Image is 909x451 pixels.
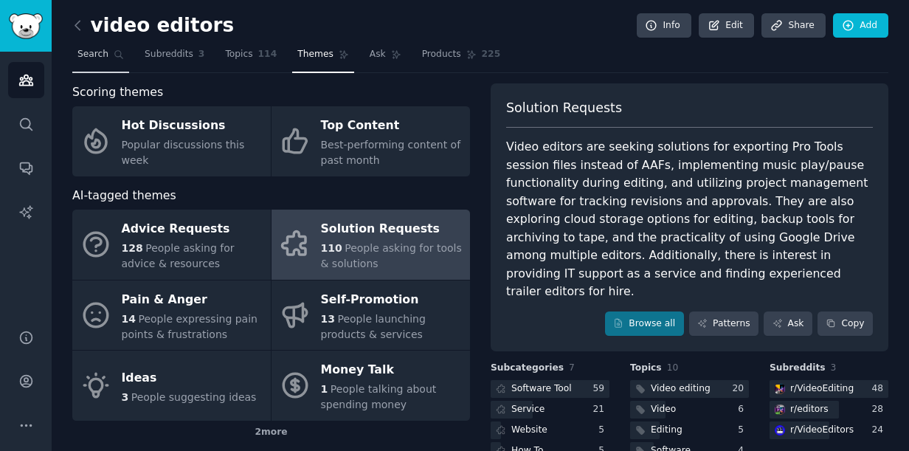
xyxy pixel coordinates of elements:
span: People launching products & services [321,313,426,340]
div: Money Talk [321,359,463,382]
div: Video [651,403,676,416]
span: Popular discussions this week [122,139,245,166]
div: r/ editors [790,403,829,416]
img: VideoEditing [775,384,785,394]
span: 3 [198,48,205,61]
a: Topics114 [220,43,282,73]
div: 59 [592,382,609,396]
div: Service [511,403,545,416]
div: Advice Requests [122,218,263,241]
div: Website [511,424,547,437]
a: Ask [764,311,812,337]
span: 225 [482,48,501,61]
span: AI-tagged themes [72,187,176,205]
div: 48 [871,382,888,396]
span: Solution Requests [506,99,622,117]
span: People asking for advice & resources [122,242,235,269]
span: Topics [225,48,252,61]
img: GummySearch logo [9,13,43,39]
div: 21 [592,403,609,416]
span: Subcategories [491,362,564,375]
a: Search [72,43,129,73]
div: 5 [598,424,609,437]
a: Website5 [491,421,609,440]
a: Themes [292,43,354,73]
span: Scoring themes [72,83,163,102]
div: Ideas [122,366,257,390]
img: editors [775,404,785,415]
a: Ask [364,43,407,73]
a: Edit [699,13,754,38]
a: VideoEditingr/VideoEditing48 [770,380,888,399]
h2: video editors [72,14,234,38]
span: 1 [321,383,328,395]
a: Service21 [491,401,609,419]
button: Copy [818,311,873,337]
div: Pain & Anger [122,288,263,311]
span: 3 [122,391,129,403]
span: Ask [370,48,386,61]
span: 3 [831,362,837,373]
a: Self-Promotion13People launching products & services [272,280,470,351]
a: editorsr/editors28 [770,401,888,419]
a: Top ContentBest-performing content of past month [272,106,470,176]
a: Products225 [417,43,505,73]
a: Advice Requests128People asking for advice & resources [72,210,271,280]
a: Share [761,13,825,38]
div: Hot Discussions [122,114,263,138]
span: Products [422,48,461,61]
span: 10 [667,362,679,373]
div: 5 [738,424,749,437]
a: Hot DiscussionsPopular discussions this week [72,106,271,176]
a: Browse all [605,311,684,337]
div: Self-Promotion [321,288,463,311]
div: Editing [651,424,682,437]
a: Subreddits3 [139,43,210,73]
span: Subreddits [770,362,826,375]
div: 6 [738,403,749,416]
div: Top Content [321,114,463,138]
span: People talking about spending money [321,383,437,410]
div: Video editors are seeking solutions for exporting Pro Tools session files instead of AAFs, implem... [506,138,873,301]
div: r/ VideoEditors [790,424,854,437]
a: Money Talk1People talking about spending money [272,351,470,421]
span: 7 [569,362,575,373]
div: 24 [871,424,888,437]
a: Editing5 [630,421,749,440]
a: Video6 [630,401,749,419]
span: People suggesting ideas [131,391,257,403]
div: 28 [871,403,888,416]
span: Subreddits [145,48,193,61]
span: 114 [258,48,277,61]
span: Topics [630,362,662,375]
div: r/ VideoEditing [790,382,854,396]
span: Best-performing content of past month [321,139,461,166]
a: Ideas3People suggesting ideas [72,351,271,421]
span: 13 [321,313,335,325]
span: People asking for tools & solutions [321,242,462,269]
span: 128 [122,242,143,254]
div: Solution Requests [321,218,463,241]
a: Add [833,13,888,38]
span: Themes [297,48,333,61]
span: Search [77,48,108,61]
div: 20 [732,382,749,396]
span: 110 [321,242,342,254]
a: Info [637,13,691,38]
a: Pain & Anger14People expressing pain points & frustrations [72,280,271,351]
span: 14 [122,313,136,325]
a: Software Tool59 [491,380,609,399]
span: People expressing pain points & frustrations [122,313,258,340]
div: 2 more [72,421,470,444]
a: Solution Requests110People asking for tools & solutions [272,210,470,280]
a: VideoEditorsr/VideoEditors24 [770,421,888,440]
img: VideoEditors [775,425,785,435]
a: Patterns [689,311,758,337]
div: Software Tool [511,382,572,396]
div: Video editing [651,382,711,396]
a: Video editing20 [630,380,749,399]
